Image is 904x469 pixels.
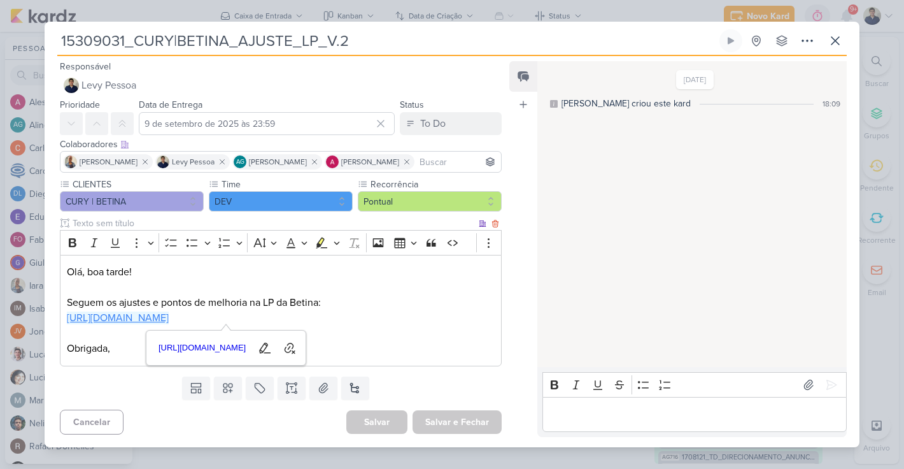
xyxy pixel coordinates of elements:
[57,29,717,52] input: Kard Sem Título
[249,156,307,168] span: [PERSON_NAME]
[139,99,202,110] label: Data de Entrega
[60,99,100,110] label: Prioridade
[60,61,111,72] label: Responsável
[60,74,502,97] button: Levy Pessoa
[400,112,502,135] button: To Do
[80,156,138,168] span: [PERSON_NAME]
[726,36,736,46] div: Ligar relógio
[157,155,169,168] img: Levy Pessoa
[209,191,353,212] button: DEV
[64,155,77,168] img: Iara Santos
[172,156,215,168] span: Levy Pessoa
[70,217,476,230] input: Texto sem título
[236,159,244,166] p: AG
[542,372,847,397] div: Editor toolbar
[341,156,399,168] span: [PERSON_NAME]
[67,341,495,356] p: Obrigada,
[326,155,339,168] img: Alessandra Gomes
[369,178,502,191] label: Recorrência
[60,138,502,151] div: Colaboradores
[220,178,353,191] label: Time
[400,99,424,110] label: Status
[139,112,395,135] input: Select a date
[420,116,446,131] div: To Do
[81,78,136,93] span: Levy Pessoa
[154,338,251,358] a: [URL][DOMAIN_NAME]
[71,178,204,191] label: CLIENTES
[155,340,250,356] span: [URL][DOMAIN_NAME]
[60,191,204,212] button: CURY | BETINA
[67,312,169,324] a: [URL][DOMAIN_NAME]
[60,410,124,435] button: Cancelar
[64,78,79,93] img: Levy Pessoa
[823,98,840,110] div: 18:09
[358,191,502,212] button: Pontual
[417,154,498,170] input: Buscar
[542,397,847,432] div: Editor editing area: main
[561,97,691,110] div: [PERSON_NAME] criou este kard
[234,155,246,168] div: Aline Gimenez Graciano
[60,255,502,366] div: Editor editing area: main
[60,230,502,255] div: Editor toolbar
[67,264,495,326] p: Olá, boa tarde! Seguem os ajustes e pontos de melhoria na LP da Betina:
